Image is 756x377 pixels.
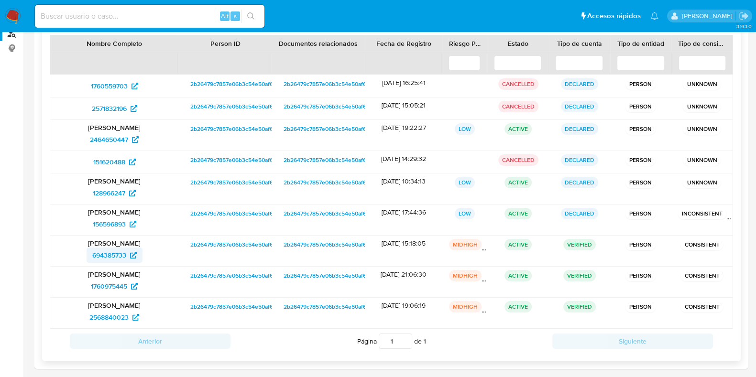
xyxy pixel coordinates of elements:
a: Notificaciones [650,12,658,20]
a: Salir [739,11,749,21]
span: s [234,11,237,21]
p: julieta.rodriguez@mercadolibre.com [681,11,735,21]
span: 3.163.0 [736,22,751,30]
span: Alt [221,11,229,21]
button: search-icon [241,10,261,23]
span: Accesos rápidos [587,11,641,21]
input: Buscar usuario o caso... [35,10,264,22]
